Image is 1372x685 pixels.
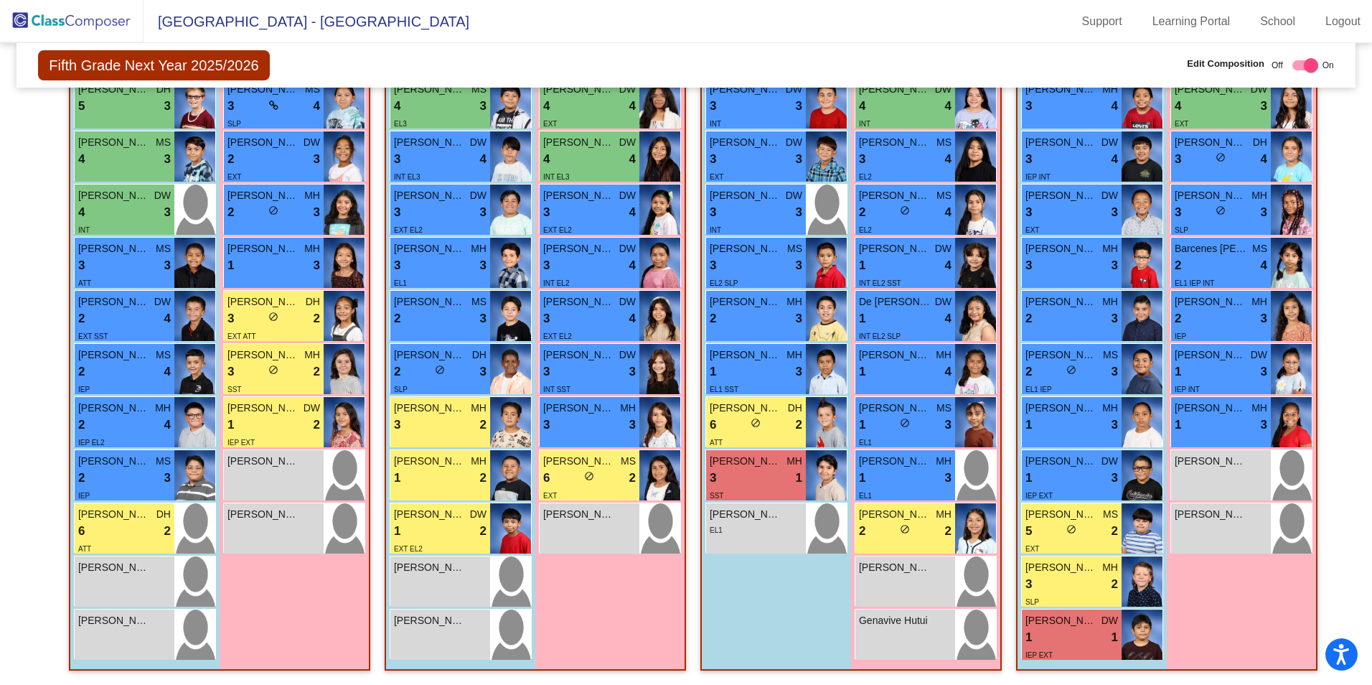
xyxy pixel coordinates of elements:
[710,386,738,393] span: EL1 SST
[227,348,299,363] span: [PERSON_NAME]
[227,173,241,181] span: EXT
[394,401,466,416] span: [PERSON_NAME]
[710,439,723,447] span: ATT
[710,454,781,469] span: [PERSON_NAME] [PERSON_NAME][DEMOGRAPHIC_DATA]
[78,226,90,234] span: INT
[1322,59,1334,72] span: On
[471,454,487,469] span: MH
[164,97,171,116] span: 3
[78,454,150,469] span: [PERSON_NAME]
[164,469,171,488] span: 3
[1175,135,1246,150] span: [PERSON_NAME]
[786,348,802,363] span: MH
[710,416,716,434] span: 6
[859,150,865,169] span: 3
[394,226,423,234] span: EXT EL2
[543,150,550,169] span: 4
[859,97,865,116] span: 4
[394,150,400,169] span: 3
[543,120,557,128] span: EXT
[1025,241,1097,256] span: [PERSON_NAME]
[78,150,85,169] span: 4
[629,256,636,275] span: 4
[78,135,150,150] span: [PERSON_NAME]
[78,439,105,447] span: IEP EL2
[314,150,320,169] span: 3
[227,120,241,128] span: SLP
[1112,256,1118,275] span: 3
[1175,294,1246,309] span: [PERSON_NAME]
[1025,256,1032,275] span: 3
[227,416,234,434] span: 1
[227,294,299,309] span: [PERSON_NAME]
[1253,135,1267,150] span: DH
[78,309,85,328] span: 2
[751,418,761,428] span: do_not_disturb_alt
[1102,241,1118,256] span: MH
[1261,363,1267,381] span: 3
[859,454,931,469] span: [PERSON_NAME]
[1251,348,1267,363] span: DW
[1251,401,1267,416] span: MH
[1175,97,1181,116] span: 4
[1025,309,1032,328] span: 2
[480,150,487,169] span: 4
[78,294,150,309] span: [PERSON_NAME]
[314,256,320,275] span: 3
[1261,416,1267,434] span: 3
[945,309,952,328] span: 4
[156,454,171,469] span: MS
[227,203,234,222] span: 2
[543,309,550,328] span: 3
[543,454,615,469] span: [PERSON_NAME] [PERSON_NAME]
[471,294,487,309] span: MS
[859,363,865,381] span: 1
[304,241,320,256] span: MH
[394,279,407,287] span: EL1
[619,135,636,150] span: DW
[472,348,487,363] span: DH
[710,401,781,416] span: [PERSON_NAME]
[629,363,636,381] span: 3
[227,256,234,275] span: 1
[1252,241,1267,256] span: MS
[1025,150,1032,169] span: 3
[710,135,781,150] span: [PERSON_NAME]
[78,256,85,275] span: 3
[1261,150,1267,169] span: 4
[1025,416,1032,434] span: 1
[1175,348,1246,363] span: [PERSON_NAME]
[480,416,487,434] span: 2
[1101,135,1118,150] span: DW
[1025,348,1097,363] span: [PERSON_NAME]
[859,294,931,309] span: De [PERSON_NAME] [PERSON_NAME]
[1175,120,1188,128] span: EXT
[227,150,234,169] span: 2
[945,97,952,116] span: 4
[164,150,171,169] span: 3
[1071,10,1134,33] a: Support
[1261,256,1267,275] span: 4
[859,241,931,256] span: [PERSON_NAME] April
[1175,401,1246,416] span: [PERSON_NAME]
[543,332,572,340] span: EXT EL2
[1249,10,1307,33] a: School
[1261,203,1267,222] span: 3
[304,188,320,203] span: MH
[543,241,615,256] span: [PERSON_NAME] [PERSON_NAME]
[227,97,234,116] span: 3
[227,401,299,416] span: [PERSON_NAME]
[156,241,171,256] span: MS
[78,241,150,256] span: [PERSON_NAME]
[859,439,872,447] span: EL1
[435,365,445,375] span: do_not_disturb_alt
[304,135,320,150] span: DW
[164,363,171,381] span: 4
[394,348,466,363] span: [PERSON_NAME]
[78,363,85,381] span: 2
[859,332,901,340] span: INT EL2 SLP
[1025,401,1097,416] span: [PERSON_NAME]
[710,203,716,222] span: 3
[859,256,865,275] span: 1
[480,309,487,328] span: 3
